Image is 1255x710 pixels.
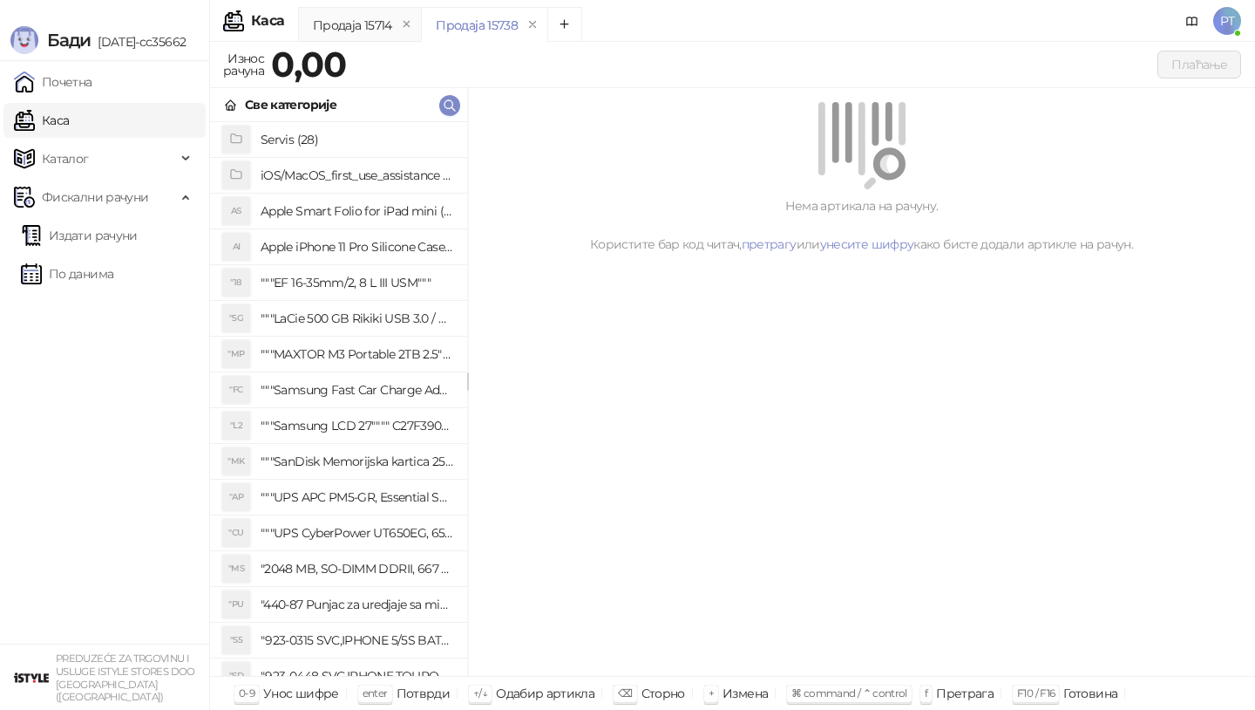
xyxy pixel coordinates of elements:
[222,591,250,618] div: "PU
[222,269,250,297] div: "18
[56,652,195,703] small: PREDUZEĆE ZA TRGOVINU I USLUGE ISTYLE STORES DOO [GEOGRAPHIC_DATA] ([GEOGRAPHIC_DATA])
[261,519,453,547] h4: """UPS CyberPower UT650EG, 650VA/360W , line-int., s_uko, desktop"""
[261,161,453,189] h4: iOS/MacOS_first_use_assistance (4)
[21,256,113,291] a: По данима
[14,660,49,695] img: 64x64-companyLogo-77b92cf4-9946-4f36-9751-bf7bb5fd2c7d.png
[222,555,250,583] div: "MS
[42,180,148,215] span: Фискални рачуни
[473,686,487,700] span: ↑/↓
[10,26,38,54] img: Logo
[363,686,388,700] span: enter
[261,483,453,511] h4: """UPS APC PM5-GR, Essential Surge Arrest,5 utic_nica"""
[239,686,254,700] span: 0-9
[722,682,768,705] div: Измена
[222,412,250,440] div: "L2
[222,233,250,261] div: AI
[709,686,714,700] span: +
[263,682,339,705] div: Унос шифре
[313,16,392,35] div: Продаја 15714
[261,626,453,654] h4: "923-0315 SVC,IPHONE 5/5S BATTERY REMOVAL TRAY Držač za iPhone sa kojim se otvara display
[222,197,250,225] div: AS
[14,65,92,99] a: Почетна
[222,447,250,475] div: "MK
[222,662,250,690] div: "SD
[261,269,453,297] h4: """EF 16-35mm/2, 8 L III USM"""
[261,376,453,404] h4: """Samsung Fast Car Charge Adapter, brzi auto punja_, boja crna"""
[820,236,914,252] a: унесите шифру
[14,103,69,138] a: Каса
[91,34,186,50] span: [DATE]-cc35662
[47,30,91,51] span: Бади
[496,682,594,705] div: Одабир артикла
[261,412,453,440] h4: """Samsung LCD 27"""" C27F390FHUXEN"""
[436,16,518,35] div: Продаја 15738
[925,686,927,700] span: f
[261,233,453,261] h4: Apple iPhone 11 Pro Silicone Case - Black
[261,304,453,332] h4: """LaCie 500 GB Rikiki USB 3.0 / Ultra Compact & Resistant aluminum / USB 3.0 / 2.5"""""""
[742,236,797,252] a: претрагу
[261,555,453,583] h4: "2048 MB, SO-DIMM DDRII, 667 MHz, Napajanje 1,8 0,1 V, Latencija CL5"
[1213,7,1241,35] span: PT
[791,686,907,700] span: ⌘ command / ⌃ control
[261,126,453,154] h4: Servis (28)
[1178,7,1206,35] a: Документација
[245,95,336,114] div: Све категорије
[222,519,250,547] div: "CU
[1017,686,1055,700] span: F10 / F16
[936,682,994,705] div: Претрага
[547,7,582,42] button: Add tab
[1063,682,1117,705] div: Готовина
[222,626,250,654] div: "S5
[641,682,685,705] div: Сторно
[1157,51,1241,79] button: Плаћање
[261,662,453,690] h4: "923-0448 SVC,IPHONE,TOURQUE DRIVER KIT .65KGF- CM Šrafciger "
[222,376,250,404] div: "FC
[251,14,284,28] div: Каса
[618,686,632,700] span: ⌫
[261,197,453,225] h4: Apple Smart Folio for iPad mini (A17 Pro) - Sage
[222,304,250,332] div: "5G
[261,591,453,618] h4: "440-87 Punjac za uredjaje sa micro USB portom 4/1, Stand."
[261,447,453,475] h4: """SanDisk Memorijska kartica 256GB microSDXC sa SD adapterom SDSQXA1-256G-GN6MA - Extreme PLUS, ...
[397,682,451,705] div: Потврди
[220,47,268,82] div: Износ рачуна
[489,196,1234,254] div: Нема артикала на рачуну. Користите бар код читач, или како бисте додали артикле на рачун.
[42,141,89,176] span: Каталог
[21,218,138,253] a: Издати рачуни
[222,483,250,511] div: "AP
[521,17,544,32] button: remove
[271,43,346,85] strong: 0,00
[261,340,453,368] h4: """MAXTOR M3 Portable 2TB 2.5"""" crni eksterni hard disk HX-M201TCB/GM"""
[222,340,250,368] div: "MP
[396,17,418,32] button: remove
[210,122,467,676] div: grid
